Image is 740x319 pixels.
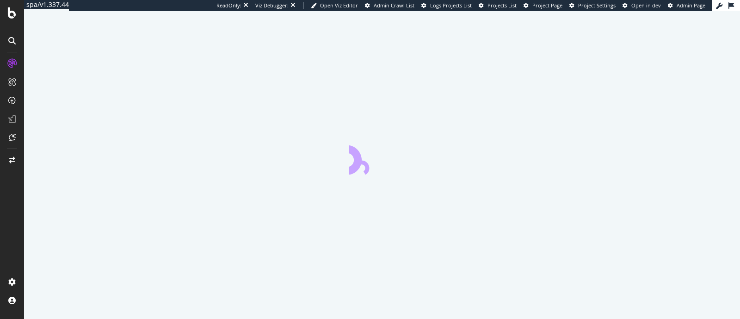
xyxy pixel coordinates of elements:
[365,2,414,9] a: Admin Crawl List
[216,2,241,9] div: ReadOnly:
[569,2,616,9] a: Project Settings
[677,2,705,9] span: Admin Page
[578,2,616,9] span: Project Settings
[479,2,517,9] a: Projects List
[623,2,661,9] a: Open in dev
[421,2,472,9] a: Logs Projects List
[631,2,661,9] span: Open in dev
[487,2,517,9] span: Projects List
[255,2,289,9] div: Viz Debugger:
[532,2,562,9] span: Project Page
[374,2,414,9] span: Admin Crawl List
[320,2,358,9] span: Open Viz Editor
[311,2,358,9] a: Open Viz Editor
[430,2,472,9] span: Logs Projects List
[668,2,705,9] a: Admin Page
[349,141,415,175] div: animation
[524,2,562,9] a: Project Page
